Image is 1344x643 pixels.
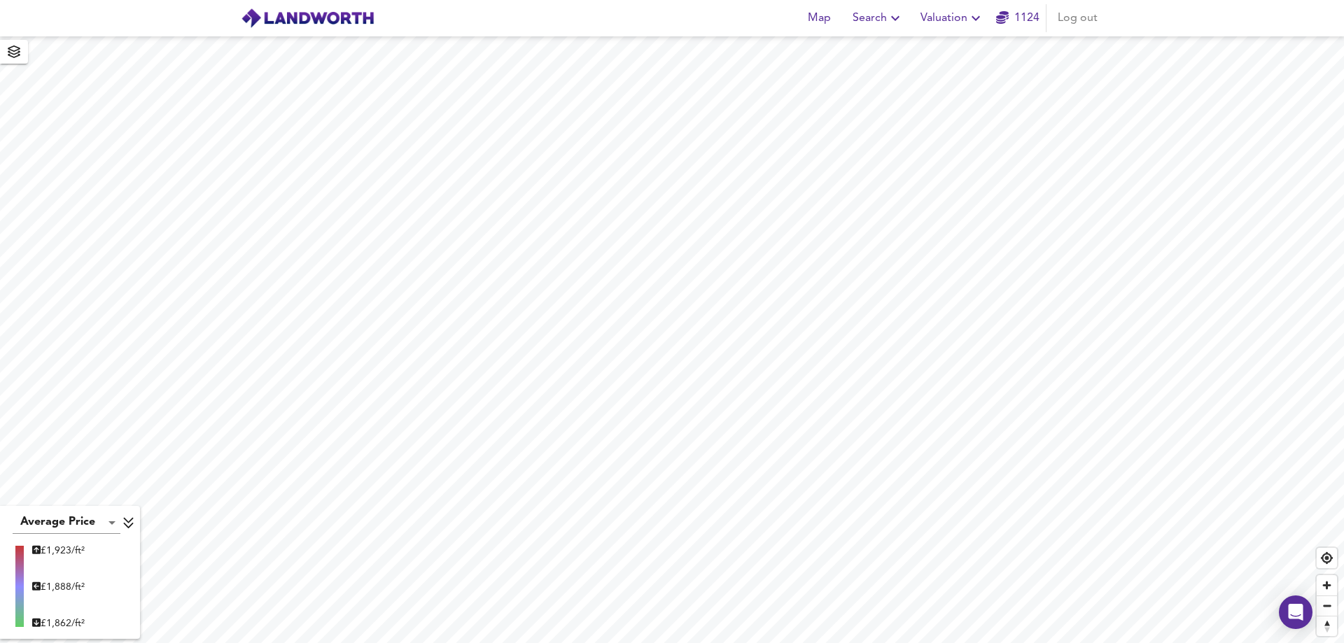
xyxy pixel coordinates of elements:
[995,4,1040,32] button: 1124
[1317,595,1337,616] button: Zoom out
[1317,616,1337,636] span: Reset bearing to north
[32,544,85,558] div: £ 1,923/ft²
[853,8,904,28] span: Search
[1317,616,1337,636] button: Reset bearing to north
[797,4,841,32] button: Map
[32,616,85,630] div: £ 1,862/ft²
[241,8,374,29] img: logo
[13,511,120,534] div: Average Price
[1058,8,1098,28] span: Log out
[996,8,1039,28] a: 1124
[32,580,85,594] div: £ 1,888/ft²
[920,8,984,28] span: Valuation
[847,4,909,32] button: Search
[1317,548,1337,568] button: Find my location
[1317,575,1337,595] button: Zoom in
[1279,595,1312,629] div: Open Intercom Messenger
[915,4,990,32] button: Valuation
[802,8,836,28] span: Map
[1052,4,1103,32] button: Log out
